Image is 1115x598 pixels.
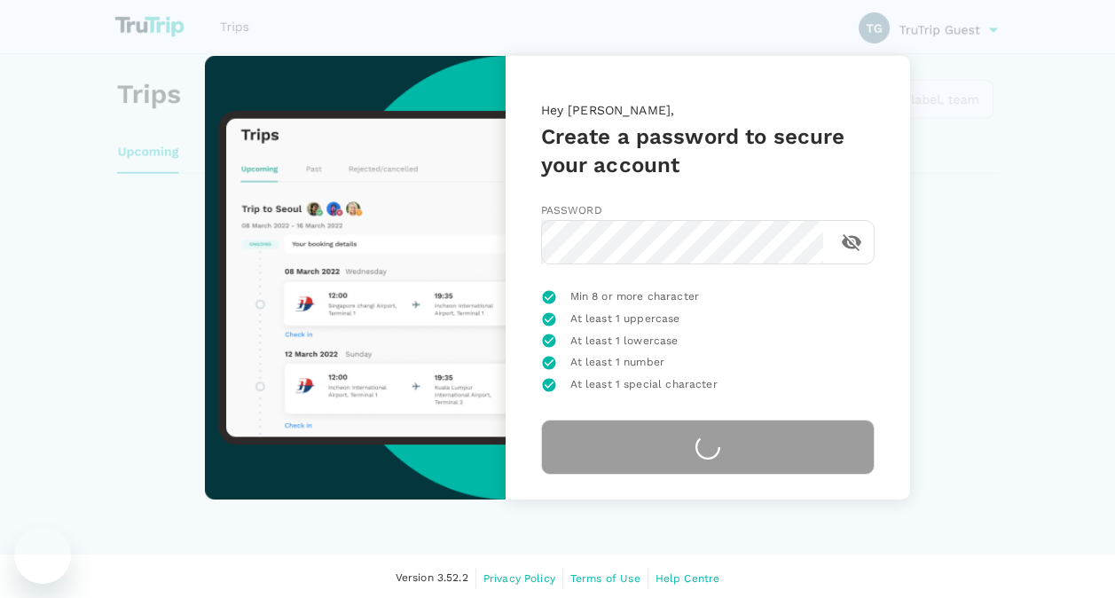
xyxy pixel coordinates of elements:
[541,101,875,122] p: Hey [PERSON_NAME],
[830,221,873,264] button: toggle password visibility
[483,569,555,588] a: Privacy Policy
[541,122,875,179] h5: Create a password to secure your account
[570,376,718,394] span: At least 1 special character
[396,570,468,587] span: Version 3.52.2
[205,56,505,500] img: trutrip-set-password
[570,288,699,306] span: Min 8 or more character
[570,354,665,372] span: At least 1 number
[541,204,602,216] span: Password
[483,572,555,585] span: Privacy Policy
[14,527,71,584] iframe: Button to launch messaging window
[570,333,679,350] span: At least 1 lowercase
[656,572,720,585] span: Help Centre
[570,311,680,328] span: At least 1 uppercase
[570,572,640,585] span: Terms of Use
[656,569,720,588] a: Help Centre
[570,569,640,588] a: Terms of Use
